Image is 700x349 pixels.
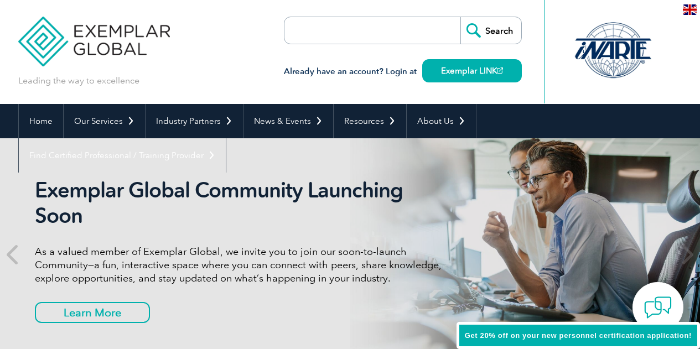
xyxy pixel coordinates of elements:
[422,59,522,82] a: Exemplar LINK
[465,331,692,340] span: Get 20% off on your new personnel certification application!
[334,104,406,138] a: Resources
[683,4,697,15] img: en
[19,104,63,138] a: Home
[18,75,139,87] p: Leading the way to excellence
[19,138,226,173] a: Find Certified Professional / Training Provider
[146,104,243,138] a: Industry Partners
[284,65,522,79] h3: Already have an account? Login at
[35,302,150,323] a: Learn More
[460,17,521,44] input: Search
[243,104,333,138] a: News & Events
[644,294,672,321] img: contact-chat.png
[64,104,145,138] a: Our Services
[497,67,503,74] img: open_square.png
[35,245,450,285] p: As a valued member of Exemplar Global, we invite you to join our soon-to-launch Community—a fun, ...
[35,178,450,228] h2: Exemplar Global Community Launching Soon
[407,104,476,138] a: About Us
